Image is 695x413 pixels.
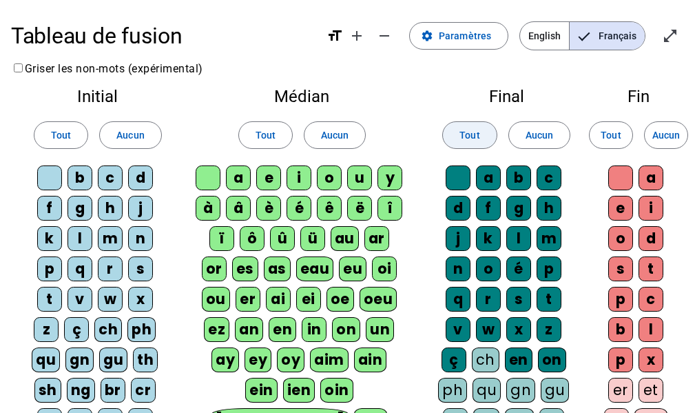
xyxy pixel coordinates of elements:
div: ey [245,347,271,372]
div: as [264,256,291,281]
div: oe [326,287,354,312]
div: ï [209,226,234,251]
button: Diminuer la taille de la police [371,22,398,50]
div: ph [438,378,467,403]
div: é [506,256,531,281]
div: m [98,226,123,251]
div: b [608,317,633,342]
div: k [476,226,501,251]
div: î [377,196,402,221]
div: k [37,226,62,251]
div: ê [317,196,342,221]
div: j [446,226,470,251]
div: b [68,165,92,190]
div: p [37,256,62,281]
div: eau [296,256,334,281]
div: p [537,256,561,281]
button: Aucun [304,121,366,149]
div: c [537,165,561,190]
button: Tout [589,121,633,149]
div: ë [347,196,372,221]
div: t [639,256,663,281]
div: en [269,317,296,342]
button: Aucun [99,121,161,149]
div: oi [372,256,397,281]
input: Griser les non-mots (expérimental) [14,63,23,72]
div: qu [473,378,501,403]
div: e [256,165,281,190]
div: ez [204,317,229,342]
div: au [331,226,359,251]
div: i [639,196,663,221]
div: gu [99,347,127,372]
div: en [505,347,532,372]
div: x [506,317,531,342]
button: Aucun [508,121,570,149]
div: v [446,317,470,342]
div: gn [65,347,94,372]
mat-icon: format_size [326,28,343,44]
div: s [608,256,633,281]
label: Griser les non-mots (expérimental) [11,62,203,75]
div: r [476,287,501,312]
div: n [128,226,153,251]
div: û [270,226,295,251]
div: â [226,196,251,221]
div: ien [283,378,315,403]
div: th [133,347,158,372]
div: sh [34,378,61,403]
div: e [608,196,633,221]
div: x [128,287,153,312]
span: Paramètres [439,28,491,44]
div: qu [32,347,60,372]
div: es [232,256,258,281]
div: on [538,347,566,372]
div: c [639,287,663,312]
div: o [476,256,501,281]
div: un [366,317,394,342]
div: g [68,196,92,221]
div: v [68,287,92,312]
div: a [226,165,251,190]
div: é [287,196,311,221]
h2: Initial [22,88,174,105]
div: n [446,256,470,281]
div: ü [300,226,325,251]
div: i [287,165,311,190]
mat-button-toggle-group: Language selection [519,21,645,50]
div: o [608,226,633,251]
mat-icon: remove [376,28,393,44]
div: oeu [360,287,397,312]
span: Tout [601,127,621,143]
div: ng [67,378,95,403]
div: er [608,378,633,403]
div: m [537,226,561,251]
div: an [235,317,263,342]
div: a [476,165,501,190]
div: ch [472,347,499,372]
span: Aucun [526,127,553,143]
span: Tout [51,127,71,143]
mat-icon: settings [421,30,433,42]
div: ei [296,287,321,312]
div: aim [310,347,349,372]
div: br [101,378,125,403]
span: Aucun [116,127,144,143]
div: ein [245,378,278,403]
div: s [506,287,531,312]
div: oin [320,378,353,403]
div: gu [541,378,569,403]
div: l [639,317,663,342]
div: s [128,256,153,281]
button: Paramètres [409,22,508,50]
button: Tout [238,121,293,149]
div: f [476,196,501,221]
div: ô [240,226,264,251]
div: cr [131,378,156,403]
div: d [128,165,153,190]
div: h [98,196,123,221]
div: gn [506,378,535,403]
h2: Fin [604,88,673,105]
div: ç [64,317,89,342]
div: on [332,317,360,342]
